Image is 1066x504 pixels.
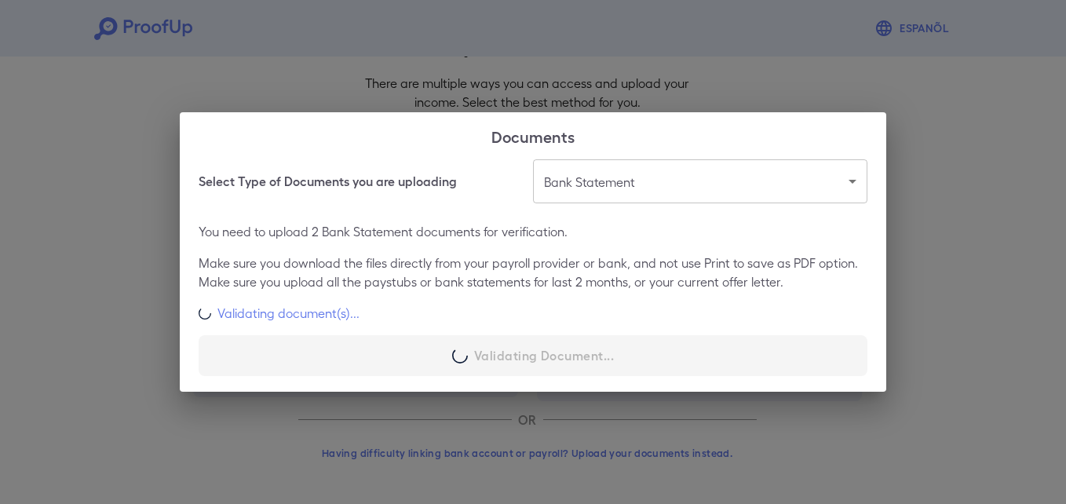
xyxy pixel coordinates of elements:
h6: Select Type of Documents you are uploading [199,172,457,191]
div: Bank Statement [533,159,867,203]
p: You need to upload 2 Bank Statement documents for verification. [199,222,867,241]
p: Make sure you download the files directly from your payroll provider or bank, and not use Print t... [199,254,867,291]
h2: Documents [180,112,886,159]
p: Validating document(s)... [217,304,360,323]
